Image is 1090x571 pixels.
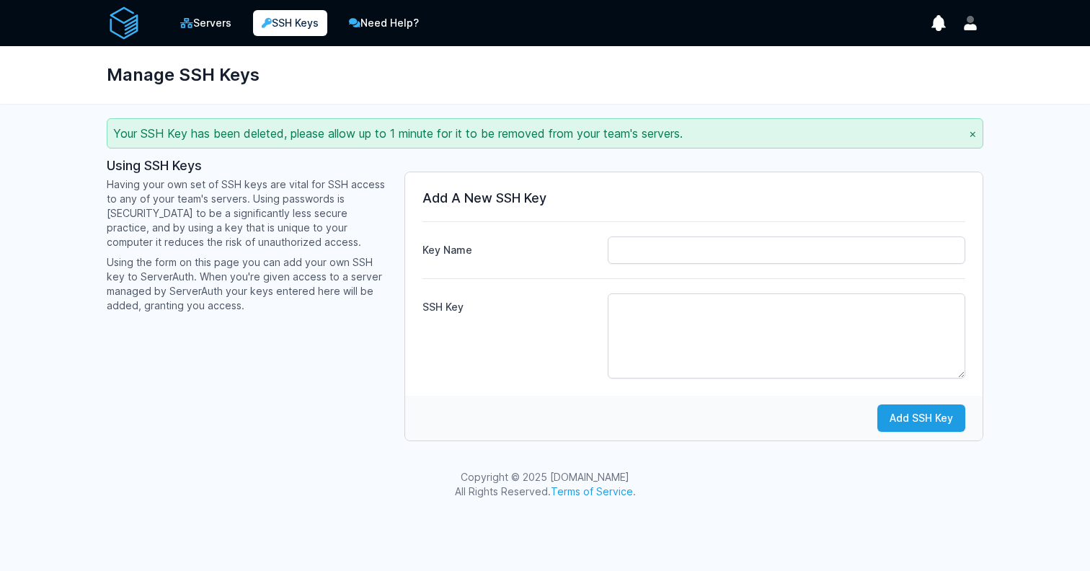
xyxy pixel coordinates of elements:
[969,125,977,142] button: ×
[422,190,965,207] h3: Add A New SSH Key
[170,9,242,37] a: Servers
[339,9,429,37] a: Need Help?
[107,118,983,149] div: Your SSH Key has been deleted, please allow up to 1 minute for it to be removed from your team's ...
[422,294,595,314] label: SSH Key
[107,6,141,40] img: serverAuth logo
[957,10,983,36] button: User menu
[107,58,260,92] h1: Manage SSH Keys
[877,404,965,432] button: Add SSH Key
[422,237,595,257] label: Key Name
[551,485,633,497] a: Terms of Service
[107,255,387,313] p: Using the form on this page you can add your own SSH key to ServerAuth. When you're given access ...
[926,10,952,36] button: show notifications
[107,177,387,249] p: Having your own set of SSH keys are vital for SSH access to any of your team's servers. Using pas...
[107,157,387,174] h3: Using SSH Keys
[253,10,327,36] a: SSH Keys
